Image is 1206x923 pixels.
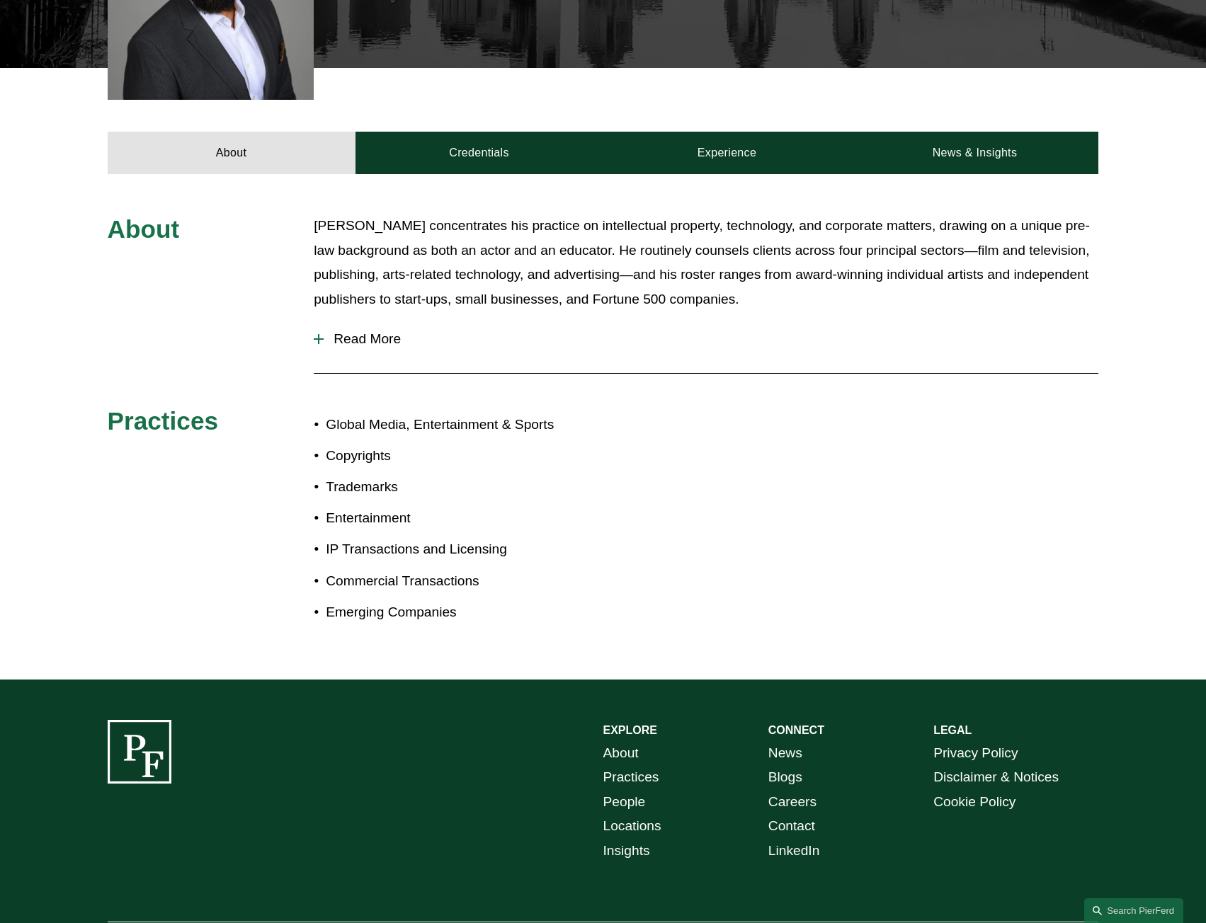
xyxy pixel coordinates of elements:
a: Blogs [768,765,802,790]
a: LinkedIn [768,839,820,864]
a: People [603,790,646,815]
a: About [108,132,355,174]
span: About [108,215,180,243]
p: Copyrights [326,444,603,469]
a: About [603,741,639,766]
p: IP Transactions and Licensing [326,537,603,562]
a: Credentials [355,132,603,174]
button: Read More [314,321,1098,357]
a: Insights [603,839,650,864]
strong: CONNECT [768,724,824,736]
a: Practices [603,765,659,790]
a: Careers [768,790,817,815]
span: Practices [108,407,219,435]
a: Disclaimer & Notices [933,765,1059,790]
span: Read More [324,331,1098,347]
strong: LEGAL [933,724,972,736]
p: Global Media, Entertainment & Sports [326,413,603,437]
a: Privacy Policy [933,741,1018,766]
strong: EXPLORE [603,724,657,736]
p: Trademarks [326,475,603,500]
p: Entertainment [326,506,603,531]
p: Emerging Companies [326,600,603,625]
a: Search this site [1084,898,1183,923]
a: Locations [603,814,661,839]
a: Experience [603,132,851,174]
a: Cookie Policy [933,790,1016,815]
a: News [768,741,802,766]
p: [PERSON_NAME] concentrates his practice on intellectual property, technology, and corporate matte... [314,214,1098,311]
a: Contact [768,814,815,839]
p: Commercial Transactions [326,569,603,594]
a: News & Insights [851,132,1098,174]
